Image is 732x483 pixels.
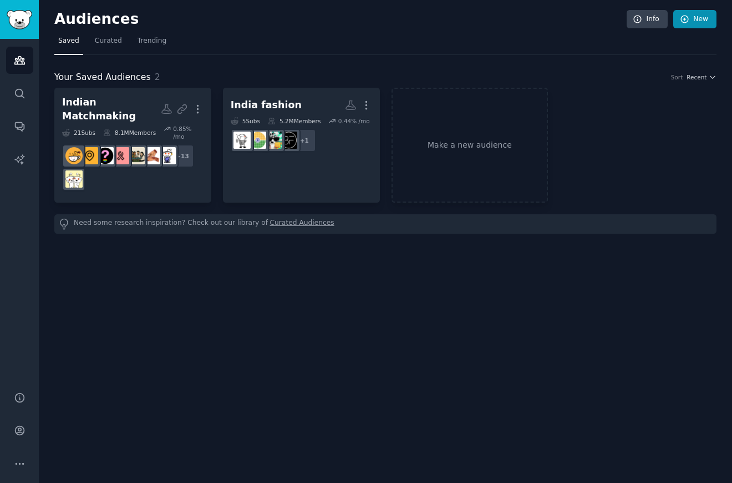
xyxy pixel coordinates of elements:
[65,170,83,188] img: RelationshipIndia
[138,36,166,46] span: Trending
[249,132,266,149] img: IndiaSpeaks
[112,147,129,164] img: IndianPplShaadiDotCom
[231,117,260,125] div: 5 Sub s
[159,147,176,164] img: TwoXIndia
[58,36,79,46] span: Saved
[95,36,122,46] span: Curated
[671,73,683,81] div: Sort
[265,132,282,149] img: FashionforIndia
[54,11,627,28] h2: Audiences
[338,117,370,125] div: 0.44 % /mo
[270,218,334,230] a: Curated Audiences
[54,32,83,55] a: Saved
[687,73,706,81] span: Recent
[54,71,151,84] span: Your Saved Audiences
[143,147,160,164] img: DesiWeddings
[392,88,548,203] a: Make a new audience
[171,144,194,168] div: + 13
[280,132,297,149] img: BollywoodFashion
[268,117,321,125] div: 5.2M Members
[54,214,716,234] div: Need some research inspiration? Check out our library of
[91,32,126,55] a: Curated
[62,95,161,123] div: Indian Matchmaking
[223,88,380,203] a: India fashion5Subs5.2MMembers0.44% /mo+1BollywoodFashionFashionforIndiaIndiaSpeaksindia
[627,10,668,29] a: Info
[173,125,204,140] div: 0.85 % /mo
[673,10,716,29] a: New
[54,88,211,203] a: Indian Matchmaking21Subs8.1MMembers0.85% /mo+13TwoXIndiaDesiWeddingsTwentiesIndiaIndianPplShaadiD...
[103,125,156,140] div: 8.1M Members
[293,129,316,152] div: + 1
[231,98,302,112] div: India fashion
[62,125,95,140] div: 21 Sub s
[81,147,98,164] img: indian
[7,10,32,29] img: GummySearch logo
[96,147,114,164] img: AskIndianWomen
[128,147,145,164] img: TwentiesIndia
[687,73,716,81] button: Recent
[155,72,160,82] span: 2
[233,132,251,149] img: india
[65,147,83,164] img: indiasocial
[134,32,170,55] a: Trending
